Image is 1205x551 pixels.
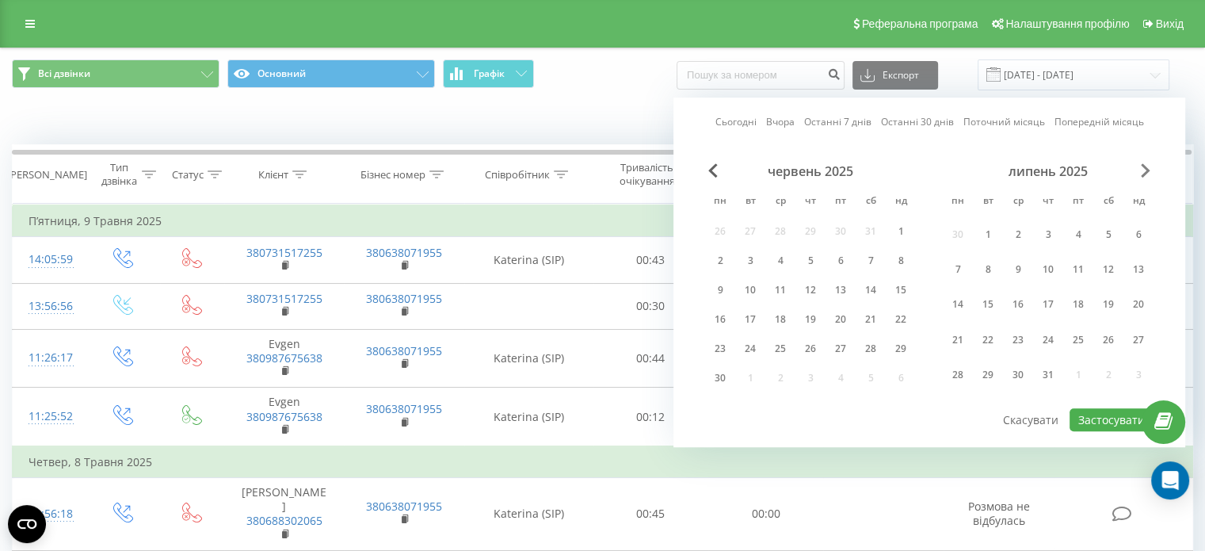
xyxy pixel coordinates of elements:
[708,163,718,178] span: Previous Month
[740,251,761,271] div: 3
[735,337,765,361] div: вт 24 черв 2025 р.
[1008,330,1028,350] div: 23
[705,366,735,390] div: пн 30 черв 2025 р.
[948,365,968,385] div: 28
[1093,255,1123,285] div: сб 12 лип 2025 р.
[766,115,795,130] a: Вчора
[1038,365,1058,385] div: 31
[856,249,886,273] div: сб 7 черв 2025 р.
[735,249,765,273] div: вт 3 черв 2025 р.
[366,499,442,514] a: 380638071955
[735,278,765,302] div: вт 10 черв 2025 р.
[1098,259,1119,280] div: 12
[765,249,795,273] div: ср 4 черв 2025 р.
[705,249,735,273] div: пн 2 черв 2025 р.
[943,255,973,285] div: пн 7 лип 2025 р.
[1005,17,1129,30] span: Налаштування профілю
[593,329,708,388] td: 00:44
[1038,259,1058,280] div: 10
[1008,224,1028,245] div: 2
[968,499,1030,528] span: Розмова не відбулась
[8,505,46,543] button: Open CMP widget
[366,291,442,306] a: 380638071955
[708,190,732,214] abbr: понеділок
[1063,255,1093,285] div: пт 11 лип 2025 р.
[886,249,916,273] div: нд 8 черв 2025 р.
[862,17,978,30] span: Реферальна програма
[1033,325,1063,354] div: чт 24 лип 2025 р.
[1093,290,1123,320] div: сб 19 лип 2025 р.
[976,190,1000,214] abbr: вівторок
[100,161,137,188] div: Тип дзвінка
[852,61,938,90] button: Експорт
[29,291,71,322] div: 13:56:56
[464,478,593,551] td: Katerina (SIP)
[800,251,821,271] div: 5
[973,325,1003,354] div: вт 22 лип 2025 р.
[227,59,435,88] button: Основний
[366,245,442,260] a: 380638071955
[1128,259,1149,280] div: 13
[224,478,344,551] td: [PERSON_NAME]
[710,309,730,330] div: 16
[1128,224,1149,245] div: 6
[1038,295,1058,316] div: 17
[464,329,593,388] td: Katerina (SIP)
[29,342,71,373] div: 11:26:17
[1033,361,1063,390] div: чт 31 лип 2025 р.
[710,368,730,388] div: 30
[1033,290,1063,320] div: чт 17 лип 2025 р.
[29,499,71,530] div: 12:56:18
[1068,330,1089,350] div: 25
[943,163,1154,179] div: липень 2025
[246,350,322,365] a: 380987675638
[13,205,1193,237] td: П’ятниця, 9 Травня 2025
[1038,224,1058,245] div: 3
[593,283,708,329] td: 00:30
[770,251,791,271] div: 4
[1123,325,1154,354] div: нд 27 лип 2025 р.
[740,339,761,359] div: 24
[1156,17,1184,30] span: Вихід
[1098,330,1119,350] div: 26
[978,259,998,280] div: 8
[860,339,881,359] div: 28
[738,190,762,214] abbr: вівторок
[38,67,90,80] span: Всі дзвінки
[1063,220,1093,249] div: пт 4 лип 2025 р.
[829,190,852,214] abbr: п’ятниця
[994,408,1067,431] button: Скасувати
[830,280,851,300] div: 13
[705,278,735,302] div: пн 9 черв 2025 р.
[860,280,881,300] div: 14
[677,61,845,90] input: Пошук за номером
[856,278,886,302] div: сб 14 черв 2025 р.
[7,168,87,182] div: [PERSON_NAME]
[710,280,730,300] div: 9
[946,190,970,214] abbr: понеділок
[826,337,856,361] div: пт 27 черв 2025 р.
[258,168,288,182] div: Клієнт
[1033,255,1063,285] div: чт 10 лип 2025 р.
[890,251,911,271] div: 8
[800,280,821,300] div: 12
[856,308,886,331] div: сб 21 черв 2025 р.
[1038,330,1058,350] div: 24
[1003,255,1033,285] div: ср 9 лип 2025 р.
[860,251,881,271] div: 7
[366,401,442,416] a: 380638071955
[765,278,795,302] div: ср 11 черв 2025 р.
[800,309,821,330] div: 19
[715,115,757,130] a: Сьогодні
[859,190,883,214] abbr: субота
[224,329,344,388] td: Evgen
[593,388,708,446] td: 00:12
[246,513,322,528] a: 380688302065
[830,251,851,271] div: 6
[366,343,442,358] a: 380638071955
[973,255,1003,285] div: вт 8 лип 2025 р.
[710,251,730,271] div: 2
[978,295,998,316] div: 15
[1096,190,1120,214] abbr: субота
[1127,190,1150,214] abbr: неділя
